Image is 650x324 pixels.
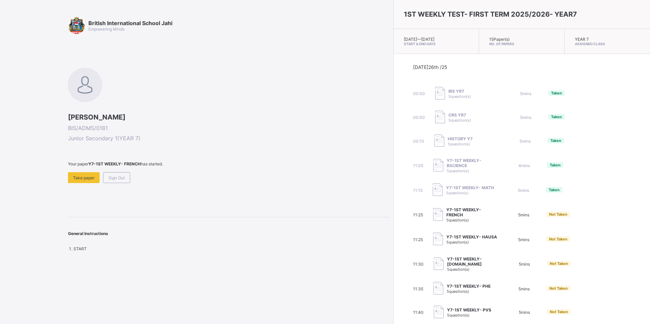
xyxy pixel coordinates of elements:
[448,136,473,141] span: HISTORY Y7
[518,163,530,168] span: 4 mins
[446,234,497,239] span: Y7-1ST WEEKLY- HAUSA
[413,188,423,193] span: 11:15
[575,42,640,46] span: Assigned Class
[73,175,95,180] span: Take paper
[550,163,561,167] span: Taken
[68,231,108,236] span: General Instructions
[433,208,443,221] img: take_paper.cd97e1aca70de81545fe8e300f84619e.svg
[413,64,447,70] span: [DATE] 26th /25
[88,161,141,166] b: Y7-1ST WEEKLY- FRENCH
[519,310,530,315] span: 5 mins
[447,313,469,318] span: 5 question(s)
[404,10,577,18] span: 1ST WEEKLY TEST- FIRST TERM 2025/2026- YEAR7
[518,237,529,242] span: 5 mins
[518,286,530,291] span: 5 mins
[447,256,498,267] span: Y7-1ST WEEKLY- [DOMAIN_NAME]
[447,284,491,289] span: Y7-1ST WEEKLY- PHE
[68,125,390,131] span: BIS/ADMS/0181
[446,185,494,190] span: Y7-1ST WEEKLY- MATH
[549,237,567,241] span: Not Taken
[551,114,562,119] span: Taken
[447,289,469,294] span: 5 question(s)
[446,207,498,217] span: Y7-1ST WEEKLY- FRENCH
[489,42,554,46] span: No. of Papers
[404,42,468,46] span: Start & End Date
[489,37,510,42] span: 15 Paper(s)
[88,26,124,32] span: Empowering Minds
[404,37,434,42] span: [DATE] — [DATE]
[68,113,390,121] span: [PERSON_NAME]
[68,161,390,166] span: Your paper has started.
[550,309,568,314] span: Not Taken
[550,138,561,143] span: Taken
[413,286,423,291] span: 11:35
[446,240,469,245] span: 5 question(s)
[520,115,531,120] span: 5 mins
[435,87,445,100] img: take_paper.cd97e1aca70de81545fe8e300f84619e.svg
[519,139,531,144] span: 5 mins
[518,212,529,217] span: 5 mins
[551,91,562,95] span: Taken
[413,91,425,96] span: 00:00
[413,163,423,168] span: 11:05
[519,262,530,267] span: 5 mins
[413,310,424,315] span: 11:40
[448,118,471,123] span: 5 question(s)
[413,237,423,242] span: 11:25
[73,246,87,251] span: START
[448,142,470,146] span: 5 question(s)
[68,135,390,142] span: Junior Secondary 1 ( YEAR 7 )
[108,175,125,180] span: Sign Out
[413,139,424,144] span: 00:10
[448,94,471,99] span: 5 question(s)
[447,307,491,312] span: Y7-1ST WEEKLY- PVS
[88,20,172,26] span: British International School Jahi
[549,286,568,291] span: Not Taken
[413,115,425,120] span: 00:00
[549,187,560,192] span: Taken
[448,89,471,94] span: IRS YR7
[575,37,589,42] span: YEAR 7
[413,262,424,267] span: 11:30
[435,111,445,123] img: take_paper.cd97e1aca70de81545fe8e300f84619e.svg
[434,134,444,147] img: take_paper.cd97e1aca70de81545fe8e300f84619e.svg
[434,257,444,270] img: take_paper.cd97e1aca70de81545fe8e300f84619e.svg
[520,91,531,96] span: 5 mins
[433,233,443,245] img: take_paper.cd97e1aca70de81545fe8e300f84619e.svg
[447,158,498,168] span: Y7-1ST WEEKLY-BSCIENCE
[448,112,471,118] span: CRS YR7
[446,191,468,195] span: 5 question(s)
[434,306,444,318] img: take_paper.cd97e1aca70de81545fe8e300f84619e.svg
[413,212,423,217] span: 11:25
[447,267,469,272] span: 5 question(s)
[446,218,469,222] span: 5 question(s)
[433,183,443,196] img: take_paper.cd97e1aca70de81545fe8e300f84619e.svg
[518,188,529,193] span: 5 mins
[549,212,567,217] span: Not Taken
[433,159,443,172] img: take_paper.cd97e1aca70de81545fe8e300f84619e.svg
[433,282,443,294] img: take_paper.cd97e1aca70de81545fe8e300f84619e.svg
[550,261,568,266] span: Not Taken
[447,168,469,173] span: 5 question(s)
